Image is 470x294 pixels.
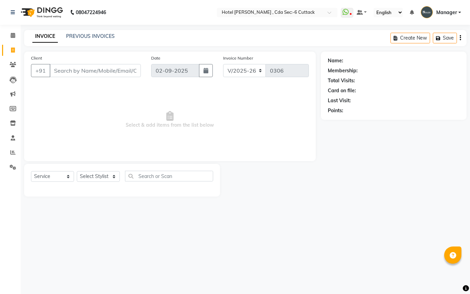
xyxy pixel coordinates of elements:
[390,33,430,43] button: Create New
[50,64,141,77] input: Search by Name/Mobile/Email/Code
[76,3,106,22] b: 08047224946
[328,67,358,74] div: Membership:
[436,9,457,16] span: Manager
[66,33,115,39] a: PREVIOUS INVOICES
[328,97,351,104] div: Last Visit:
[18,3,65,22] img: logo
[31,55,42,61] label: Client
[328,87,356,94] div: Card on file:
[31,64,50,77] button: +91
[31,85,309,154] span: Select & add items from the list below
[32,30,58,43] a: INVOICE
[328,107,343,114] div: Points:
[125,171,213,181] input: Search or Scan
[328,57,343,64] div: Name:
[223,55,253,61] label: Invoice Number
[328,77,355,84] div: Total Visits:
[441,266,463,287] iframe: chat widget
[151,55,160,61] label: Date
[433,33,457,43] button: Save
[421,6,433,18] img: Manager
